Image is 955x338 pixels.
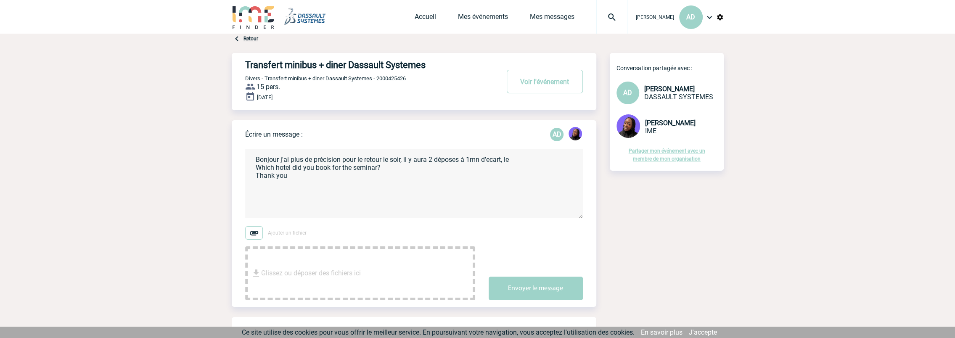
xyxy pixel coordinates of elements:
span: [PERSON_NAME] [636,14,674,20]
img: IME-Finder [232,5,275,29]
p: AD [550,128,563,141]
p: Écrire un message : [245,130,303,138]
span: [PERSON_NAME] [644,85,695,93]
a: J'accepte [689,328,717,336]
h4: Transfert minibus + diner Dassault Systemes [245,60,474,70]
div: Anne-Catherine DELECROIX [550,128,563,141]
span: Glissez ou déposer des fichiers ici [261,252,361,294]
span: DASSAULT SYSTEMES [644,93,713,101]
p: Conversation partagée avec : [616,65,724,71]
a: Mes messages [530,13,574,24]
a: Mes événements [458,13,508,24]
span: Ce site utilise des cookies pour vous offrir le meilleur service. En poursuivant votre navigation... [242,328,635,336]
span: Ajouter un fichier [268,230,307,236]
span: AD [686,13,695,21]
span: IME [645,127,656,135]
span: [DATE] [257,94,272,100]
div: Tabaski THIAM [569,127,582,142]
img: 131349-0.png [569,127,582,140]
a: Retour [243,36,258,42]
img: 131349-0.png [616,114,640,138]
a: Accueil [415,13,436,24]
span: 15 pers. [257,83,280,91]
button: Envoyer le message [489,277,583,300]
span: Divers - Transfert minibus + diner Dassault Systemes - 2000425426 [245,75,406,82]
span: AD [623,89,632,97]
button: Voir l'événement [507,70,583,93]
span: [PERSON_NAME] [645,119,696,127]
a: Partager mon événement avec un membre de mon organisation [629,148,705,162]
img: file_download.svg [251,268,261,278]
a: En savoir plus [641,328,683,336]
